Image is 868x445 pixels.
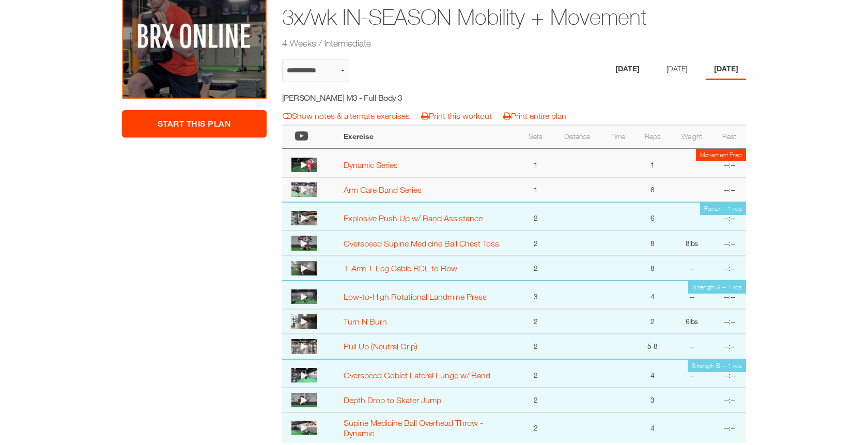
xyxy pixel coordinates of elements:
td: 1 [519,148,552,177]
img: thumbnail.png [291,393,317,407]
td: 2 [634,309,671,334]
img: thumbnail.png [291,182,317,197]
li: Day 1 [608,59,647,80]
td: 2 [519,359,552,388]
a: Dynamic Series [344,160,398,170]
img: thumbnail.png [291,421,317,435]
img: thumbnail.png [291,314,317,329]
a: Print entire plan [503,111,566,120]
td: 2 [519,309,552,334]
td: 2 [519,334,552,359]
td: -- [671,359,713,388]
th: Sets [519,125,552,148]
img: thumbnail.png [291,289,317,304]
th: Weight [671,125,713,148]
td: 2 [519,202,552,231]
td: 3 [519,281,552,310]
td: 4 [634,281,671,310]
td: --:-- [713,334,746,359]
th: Reps [634,125,671,148]
td: 2 [519,231,552,255]
td: 6 [634,202,671,231]
li: Day 2 [659,59,695,80]
td: --:-- [713,148,746,177]
td: --:-- [713,231,746,255]
a: 1-Arm 1-Leg Cable RDL to Row [344,264,457,273]
td: Power -- 1 rds [700,203,747,215]
span: lbs [689,239,698,248]
img: thumbnail.png [291,368,317,382]
td: -- [671,256,713,281]
td: --:-- [713,309,746,334]
h5: [PERSON_NAME] M3 - Full Body 3 [282,92,467,103]
td: --:-- [713,359,746,388]
h2: 4 Weeks / Intermediate [282,37,667,50]
td: 6 [671,309,713,334]
a: Arm Care Band Series [344,185,422,194]
td: 4 [634,412,671,443]
a: Overspeed Supine Medicine Ball Chest Toss [344,239,499,248]
td: 8 [634,177,671,202]
td: -- [671,281,713,310]
td: --:-- [713,388,746,412]
a: Start This Plan [122,110,267,137]
td: --:-- [713,281,746,310]
td: Strength B -- 1 rds [688,360,746,372]
a: Low-to-High Rotational Landmine Press [344,292,487,301]
a: Supine Medicine Ball Overhead Throw - Dynamic [344,418,483,438]
a: Depth Drop to Skater Jump [344,395,441,405]
th: Rest [713,125,746,148]
td: 5-8 [634,334,671,359]
img: thumbnail.png [291,236,317,250]
td: 2 [519,256,552,281]
td: 8 [634,231,671,255]
a: Overspeed Goblet Lateral Lunge w/ Band [344,371,490,380]
a: Turn N Burn [344,317,387,326]
td: 8 [671,231,713,255]
a: Pull Up (Neutral Grip) [344,342,417,351]
th: Distance [552,125,602,148]
span: lbs [689,317,698,326]
td: Strength A -- 1 rds [688,281,746,294]
a: Show notes & alternate exercises [283,111,410,120]
td: --:-- [713,412,746,443]
td: 8 [634,256,671,281]
img: thumbnail.png [291,211,317,225]
td: 4 [634,359,671,388]
a: Print this workout [421,111,492,120]
td: 3 [634,388,671,412]
img: thumbnail.png [291,339,317,354]
td: 2 [519,388,552,412]
td: 1 [519,177,552,202]
td: Movement Prep [696,149,746,161]
td: 2 [519,412,552,443]
td: -- [671,334,713,359]
th: Time [601,125,634,148]
img: thumbnail.png [291,158,317,172]
a: Explosive Push Up w/ Band Assistance [344,213,483,223]
th: Exercise [338,125,519,148]
td: --:-- [713,256,746,281]
li: Day 3 [706,59,746,80]
img: thumbnail.png [291,261,317,275]
td: --:-- [713,202,746,231]
td: 1 [634,148,671,177]
td: --:-- [713,177,746,202]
